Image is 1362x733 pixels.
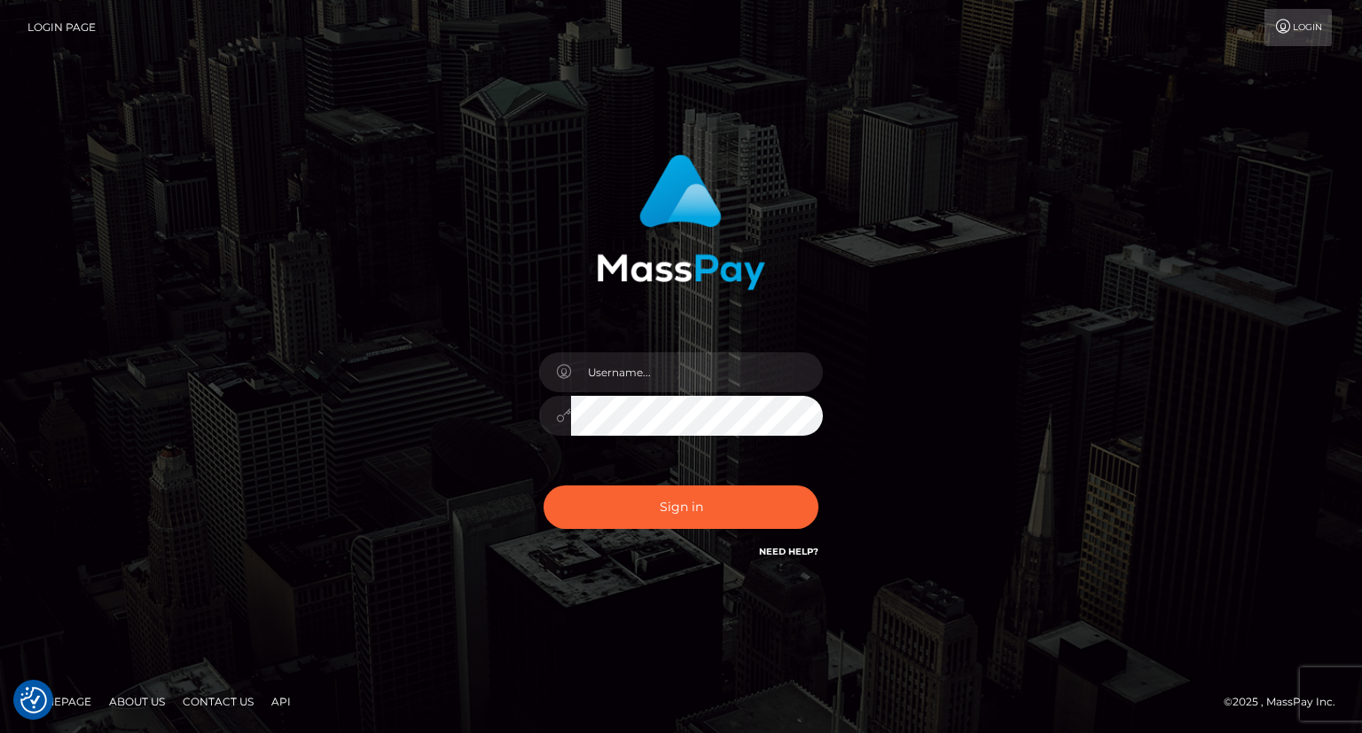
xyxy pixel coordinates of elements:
button: Sign in [544,485,818,529]
a: Login [1264,9,1332,46]
a: Contact Us [176,688,261,715]
div: © 2025 , MassPay Inc. [1224,692,1349,712]
a: Login Page [27,9,96,46]
button: Consent Preferences [20,687,47,713]
input: Username... [571,352,823,392]
a: Need Help? [759,546,818,557]
a: API [264,688,298,715]
a: Homepage [20,688,98,715]
img: MassPay Login [597,154,765,290]
a: About Us [102,688,172,715]
img: Revisit consent button [20,687,47,713]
